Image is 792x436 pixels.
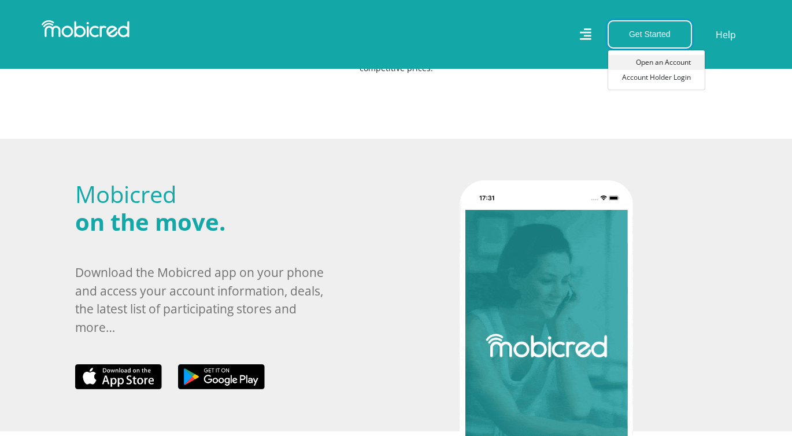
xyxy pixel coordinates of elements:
[75,264,332,337] p: Download the Mobicred app on your phone and access your account information, deals, the latest li...
[608,70,705,85] a: Account Holder Login
[608,20,692,49] button: Get Started
[608,50,705,90] div: Get Started
[715,27,737,42] a: Help
[178,364,265,390] img: Google Play Store
[75,364,162,390] img: Apple App Store
[42,20,129,38] img: Mobicred
[75,180,332,236] h2: Mobicred
[608,55,705,70] a: Open an Account
[75,206,225,238] span: on the move.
